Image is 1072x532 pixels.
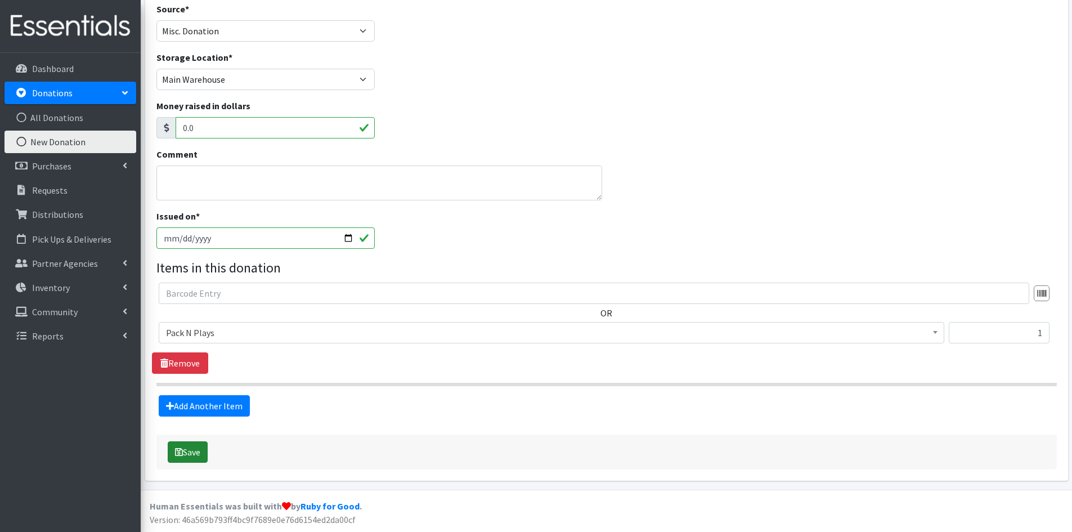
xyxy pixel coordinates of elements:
[5,179,136,202] a: Requests
[166,325,937,341] span: Pack N Plays
[156,258,1057,278] legend: Items in this donation
[168,441,208,463] button: Save
[196,211,200,222] abbr: required
[32,330,64,342] p: Reports
[32,87,73,99] p: Donations
[32,306,78,318] p: Community
[5,155,136,177] a: Purchases
[156,209,200,223] label: Issued on
[150,514,356,525] span: Version: 46a569b793ff4bc9f7689e0e76d6154ed2da00cf
[156,2,189,16] label: Source
[5,276,136,299] a: Inventory
[5,325,136,347] a: Reports
[32,209,83,220] p: Distributions
[32,63,74,74] p: Dashboard
[5,203,136,226] a: Distributions
[5,131,136,153] a: New Donation
[949,322,1049,343] input: Quantity
[5,252,136,275] a: Partner Agencies
[32,234,111,245] p: Pick Ups & Deliveries
[156,51,232,64] label: Storage Location
[156,99,250,113] label: Money raised in dollars
[600,306,612,320] label: OR
[156,147,198,161] label: Comment
[5,7,136,45] img: HumanEssentials
[300,500,360,512] a: Ruby for Good
[152,352,208,374] a: Remove
[159,395,250,417] a: Add Another Item
[32,160,71,172] p: Purchases
[5,82,136,104] a: Donations
[159,322,944,343] span: Pack N Plays
[159,283,1029,304] input: Barcode Entry
[150,500,362,512] strong: Human Essentials was built with by .
[5,228,136,251] a: Pick Ups & Deliveries
[32,185,68,196] p: Requests
[32,282,70,293] p: Inventory
[228,52,232,63] abbr: required
[32,258,98,269] p: Partner Agencies
[5,57,136,80] a: Dashboard
[5,106,136,129] a: All Donations
[185,3,189,15] abbr: required
[5,301,136,323] a: Community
